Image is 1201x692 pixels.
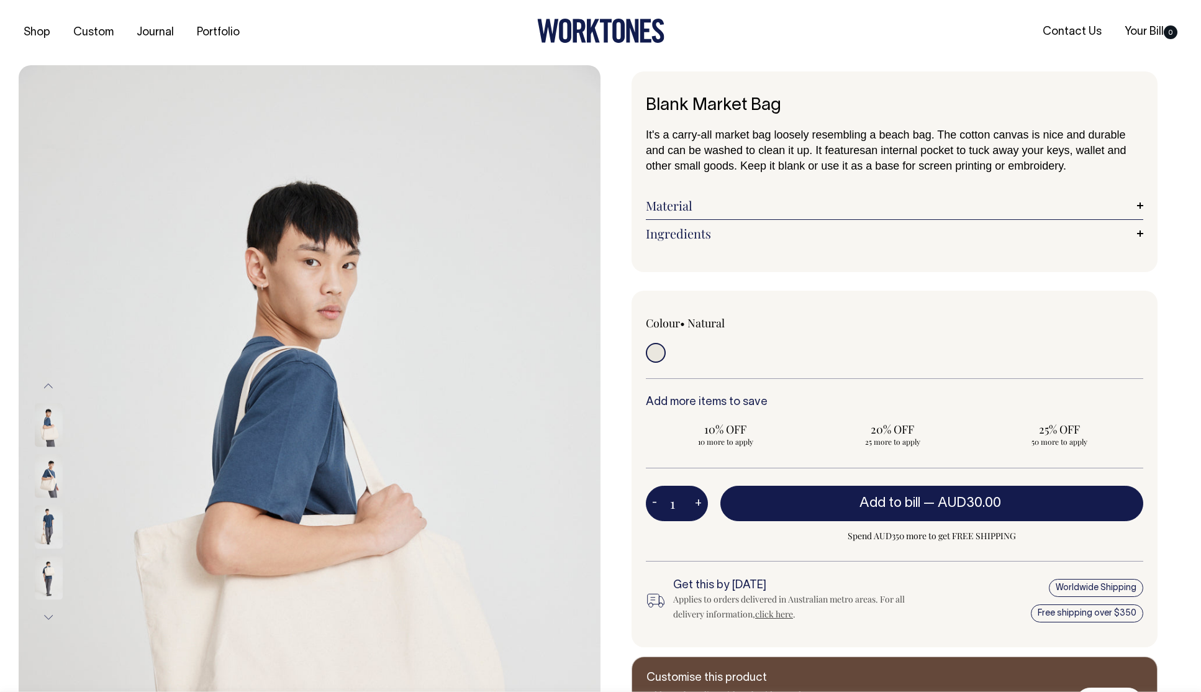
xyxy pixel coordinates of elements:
[986,437,1133,447] span: 50 more to apply
[720,529,1143,544] span: Spend AUD350 more to get FREE SHIPPING
[687,316,725,330] label: Natural
[720,486,1143,521] button: Add to bill —AUD30.00
[986,422,1133,437] span: 25% OFF
[652,437,799,447] span: 10 more to apply
[689,491,708,516] button: +
[646,96,1143,116] h1: Blank Market Bag
[646,316,845,330] div: Colour
[646,226,1143,241] a: Ingredients
[39,604,58,632] button: Next
[35,404,63,447] img: natural
[646,144,1126,172] span: an internal pocket to tuck away your keys, wallet and other small goods. Keep it blank or use it ...
[1120,22,1182,42] a: Your Bill0
[652,422,799,437] span: 10% OFF
[646,129,1126,157] span: It's a carry-all market bag loosely resembling a beach bag. The cotton canvas is nice and durable...
[132,22,179,43] a: Journal
[938,497,1001,509] span: AUD30.00
[673,592,918,622] div: Applies to orders delivered in Australian metro areas. For all delivery information, .
[646,418,805,450] input: 10% OFF 10 more to apply
[19,22,55,43] a: Shop
[1164,25,1177,39] span: 0
[755,608,793,620] a: click here
[646,491,663,516] button: -
[35,455,63,498] img: natural
[646,672,845,685] h6: Customise this product
[859,497,920,509] span: Add to bill
[68,22,119,43] a: Custom
[646,396,1143,409] h6: Add more items to save
[646,198,1143,213] a: Material
[818,144,865,157] span: t features
[1038,22,1107,42] a: Contact Us
[680,316,685,330] span: •
[39,372,58,400] button: Previous
[673,580,918,592] h6: Get this by [DATE]
[813,418,972,450] input: 20% OFF 25 more to apply
[819,437,966,447] span: 25 more to apply
[980,418,1140,450] input: 25% OFF 50 more to apply
[923,497,1004,509] span: —
[35,506,63,549] img: natural
[192,22,245,43] a: Portfolio
[35,557,63,600] img: natural
[819,422,966,437] span: 20% OFF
